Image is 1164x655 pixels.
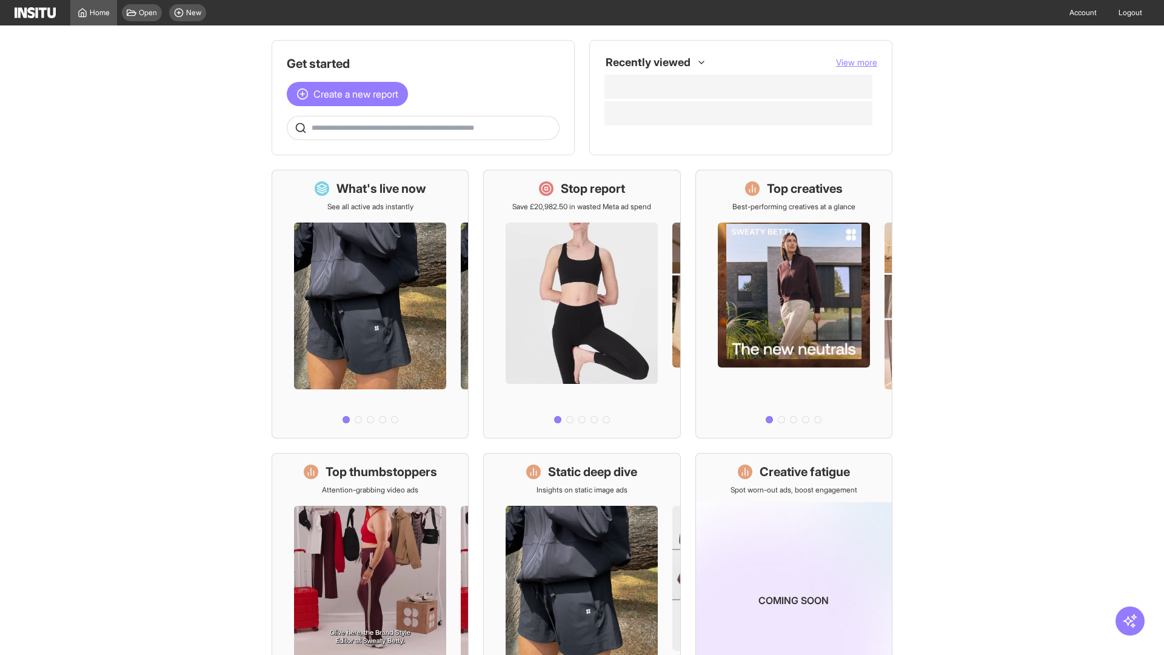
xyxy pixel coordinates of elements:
[139,8,157,18] span: Open
[732,202,855,212] p: Best-performing creatives at a glance
[336,180,426,197] h1: What's live now
[15,7,56,18] img: Logo
[90,8,110,18] span: Home
[327,202,413,212] p: See all active ads instantly
[186,8,201,18] span: New
[326,463,437,480] h1: Top thumbstoppers
[483,170,680,438] a: Stop reportSave £20,982.50 in wasted Meta ad spend
[313,87,398,101] span: Create a new report
[561,180,625,197] h1: Stop report
[512,202,651,212] p: Save £20,982.50 in wasted Meta ad spend
[695,170,892,438] a: Top creativesBest-performing creatives at a glance
[548,463,637,480] h1: Static deep dive
[287,55,560,72] h1: Get started
[287,82,408,106] button: Create a new report
[537,485,627,495] p: Insights on static image ads
[767,180,843,197] h1: Top creatives
[836,57,877,67] span: View more
[322,485,418,495] p: Attention-grabbing video ads
[272,170,469,438] a: What's live nowSee all active ads instantly
[836,56,877,69] button: View more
